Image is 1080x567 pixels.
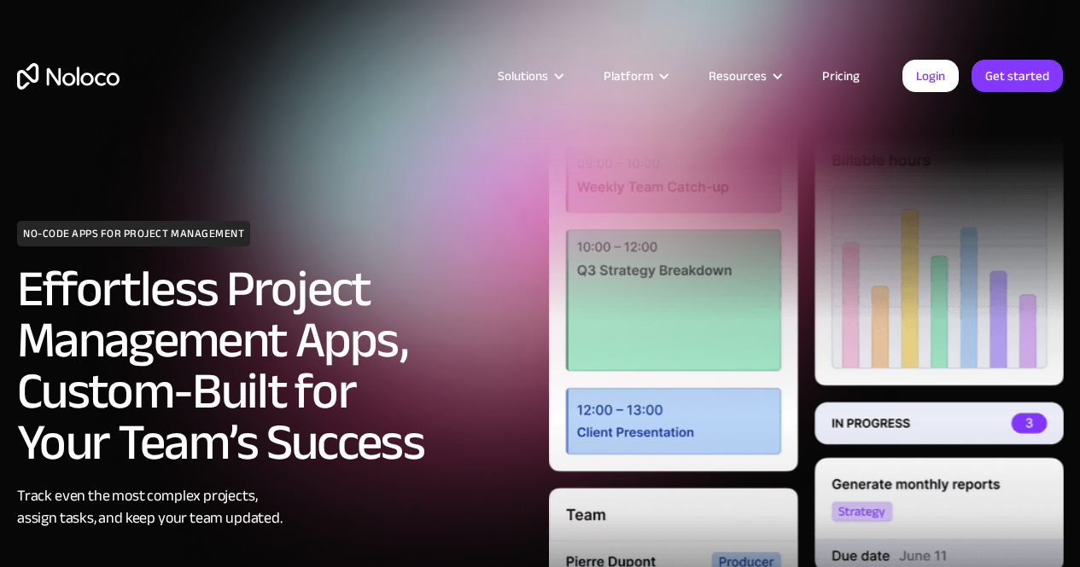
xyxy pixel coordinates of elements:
[709,65,767,87] div: Resources
[687,65,801,87] div: Resources
[582,65,687,87] div: Platform
[801,65,881,87] a: Pricing
[498,65,548,87] div: Solutions
[17,263,532,468] h2: Effortless Project Management Apps, Custom-Built for Your Team’s Success
[476,65,582,87] div: Solutions
[17,63,120,90] a: home
[972,60,1063,92] a: Get started
[17,221,250,246] h1: NO-CODE APPS FOR PROJECT MANAGEMENT
[902,60,959,92] a: Login
[17,485,532,529] div: Track even the most complex projects, assign tasks, and keep your team updated.
[604,65,653,87] div: Platform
